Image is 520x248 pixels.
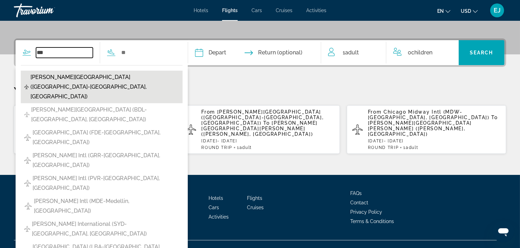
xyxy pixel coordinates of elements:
[437,6,450,16] button: Change language
[411,49,432,56] span: Children
[408,48,432,57] span: 0
[21,195,183,218] button: [PERSON_NAME] Intl (MDE-Medellin, [GEOGRAPHIC_DATA])
[343,48,359,57] span: 1
[32,219,179,239] span: [PERSON_NAME] International (SYD-[GEOGRAPHIC_DATA], [GEOGRAPHIC_DATA])
[21,103,183,126] button: [PERSON_NAME][GEOGRAPHIC_DATA] (BDL-[GEOGRAPHIC_DATA], [GEOGRAPHIC_DATA])
[492,115,498,120] span: To
[461,8,471,14] span: USD
[195,40,226,65] button: Depart date
[201,120,318,137] span: [PERSON_NAME][GEOGRAPHIC_DATA][PERSON_NAME] ([PERSON_NAME], [GEOGRAPHIC_DATA])
[201,109,324,126] span: [PERSON_NAME][GEOGRAPHIC_DATA] ([GEOGRAPHIC_DATA]-[GEOGRAPHIC_DATA], [GEOGRAPHIC_DATA])
[209,214,229,220] a: Activities
[239,145,252,150] span: Adult
[21,71,183,103] button: [PERSON_NAME][GEOGRAPHIC_DATA] ([GEOGRAPHIC_DATA]-[GEOGRAPHIC_DATA], [GEOGRAPHIC_DATA])
[350,209,382,215] a: Privacy Policy
[31,105,179,124] span: [PERSON_NAME][GEOGRAPHIC_DATA] (BDL-[GEOGRAPHIC_DATA], [GEOGRAPHIC_DATA])
[263,120,270,126] span: To
[209,195,223,201] a: Hotels
[247,195,262,201] a: Flights
[247,205,264,210] a: Cruises
[368,109,382,115] span: From
[33,174,179,193] span: [PERSON_NAME] Intl (PVR-[GEOGRAPHIC_DATA], [GEOGRAPHIC_DATA])
[209,205,219,210] a: Cars
[403,145,418,150] span: 1
[201,139,334,143] p: [DATE] - [DATE]
[245,40,302,65] button: Return date
[258,48,302,57] span: Return (optional)
[33,151,179,170] span: [PERSON_NAME] Intl (GRR-[GEOGRAPHIC_DATA], [GEOGRAPHIC_DATA])
[14,1,83,19] a: Travorium
[470,50,493,55] span: Search
[21,149,183,172] button: [PERSON_NAME] Intl (GRR-[GEOGRAPHIC_DATA], [GEOGRAPHIC_DATA])
[237,145,252,150] span: 1
[201,145,232,150] span: ROUND TRIP
[492,220,514,242] iframe: Button to launch messaging window
[347,105,506,154] button: From Chicago Midway Intl (MDW-[GEOGRAPHIC_DATA], [GEOGRAPHIC_DATA]) To [PERSON_NAME][GEOGRAPHIC_D...
[252,8,262,13] a: Cars
[30,72,179,101] span: [PERSON_NAME][GEOGRAPHIC_DATA] ([GEOGRAPHIC_DATA]-[GEOGRAPHIC_DATA], [GEOGRAPHIC_DATA])
[350,191,362,196] a: FAQs
[306,8,326,13] a: Activities
[437,8,444,14] span: en
[222,8,238,13] a: Flights
[14,105,173,154] button: From Chicago Midway Intl (MDW-[GEOGRAPHIC_DATA], [GEOGRAPHIC_DATA]) To Memphis Intl (MEM-[GEOGRAP...
[368,109,490,120] span: Chicago Midway Intl (MDW-[GEOGRAPHIC_DATA], [GEOGRAPHIC_DATA])
[14,84,506,98] p: Your Recent Searches
[321,40,459,65] button: Travelers: 1 adult, 0 children
[21,126,183,149] button: [GEOGRAPHIC_DATA] (FDE-[GEOGRAPHIC_DATA], [GEOGRAPHIC_DATA])
[345,49,359,56] span: Adult
[194,8,208,13] a: Hotels
[276,8,292,13] a: Cruises
[16,40,504,65] div: Search widget
[33,128,179,147] span: [GEOGRAPHIC_DATA] (FDE-[GEOGRAPHIC_DATA], [GEOGRAPHIC_DATA])
[368,120,472,137] span: [PERSON_NAME][GEOGRAPHIC_DATA][PERSON_NAME] ([PERSON_NAME], [GEOGRAPHIC_DATA])
[459,40,504,65] button: Search
[180,105,340,154] button: From [PERSON_NAME][GEOGRAPHIC_DATA] ([GEOGRAPHIC_DATA]-[GEOGRAPHIC_DATA], [GEOGRAPHIC_DATA]) To [...
[368,139,501,143] p: [DATE] - [DATE]
[350,219,394,224] a: Terms & Conditions
[34,196,179,216] span: [PERSON_NAME] Intl (MDE-Medellin, [GEOGRAPHIC_DATA])
[488,3,506,18] button: User Menu
[350,200,368,205] a: Contact
[21,172,183,195] button: [PERSON_NAME] Intl (PVR-[GEOGRAPHIC_DATA], [GEOGRAPHIC_DATA])
[406,145,418,150] span: Adult
[494,7,501,14] span: EJ
[368,145,399,150] span: ROUND TRIP
[201,109,215,115] span: From
[21,218,183,240] button: [PERSON_NAME] International (SYD-[GEOGRAPHIC_DATA], [GEOGRAPHIC_DATA])
[461,6,478,16] button: Change currency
